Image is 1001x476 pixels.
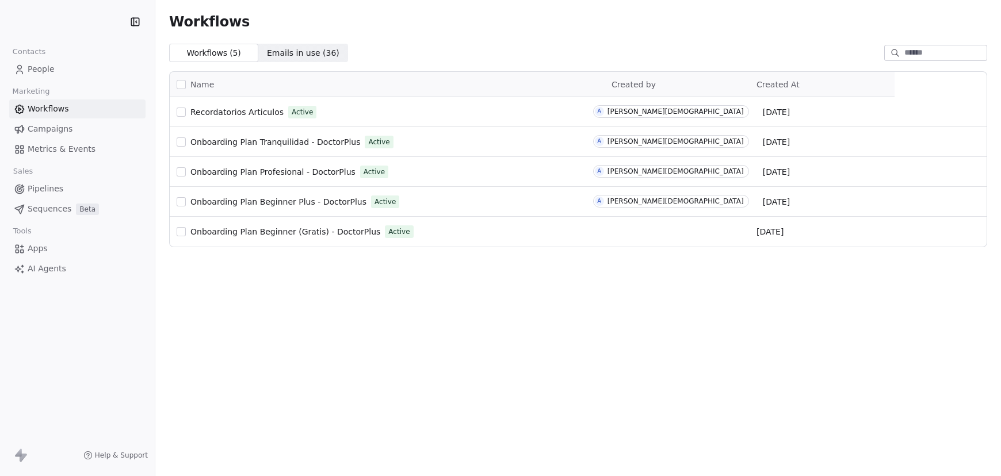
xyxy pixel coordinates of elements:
[9,199,146,218] a: SequencesBeta
[608,137,744,145] div: [PERSON_NAME][DEMOGRAPHIC_DATA]
[8,163,38,180] span: Sales
[597,167,601,176] div: A
[7,83,55,100] span: Marketing
[368,137,389,147] span: Active
[95,451,148,460] span: Help & Support
[763,106,790,118] span: [DATE]
[9,120,146,139] a: Campaigns
[190,137,360,147] span: Onboarding Plan Tranquilidad - DoctorPlus
[9,239,146,258] a: Apps
[28,243,48,255] span: Apps
[364,167,385,177] span: Active
[28,123,72,135] span: Campaigns
[28,143,95,155] span: Metrics & Events
[9,99,146,118] a: Workflows
[190,227,380,236] span: Onboarding Plan Beginner (Gratis) - DoctorPlus
[763,166,790,178] span: [DATE]
[375,197,396,207] span: Active
[8,222,36,240] span: Tools
[190,108,284,117] span: Recordatorios Articulos
[190,197,366,206] span: Onboarding Plan Beginner Plus - DoctorPlus
[9,60,146,79] a: People
[597,197,601,206] div: A
[763,136,790,148] span: [DATE]
[763,196,790,208] span: [DATE]
[9,259,146,278] a: AI Agents
[190,79,214,91] span: Name
[7,43,51,60] span: Contacts
[757,226,784,237] span: [DATE]
[597,137,601,146] div: A
[190,136,360,148] a: Onboarding Plan Tranquilidad - DoctorPlus
[9,140,146,159] a: Metrics & Events
[190,196,366,208] a: Onboarding Plan Beginner Plus - DoctorPlus
[190,167,356,176] span: Onboarding Plan Profesional - DoctorPlus
[190,226,380,237] a: Onboarding Plan Beginner (Gratis) - DoctorPlus
[608,167,744,175] div: [PERSON_NAME][DEMOGRAPHIC_DATA]
[28,63,55,75] span: People
[608,108,744,116] div: [PERSON_NAME][DEMOGRAPHIC_DATA]
[83,451,148,460] a: Help & Support
[190,166,356,178] a: Onboarding Plan Profesional - DoctorPlus
[28,183,63,195] span: Pipelines
[597,107,601,116] div: A
[28,263,66,275] span: AI Agents
[292,107,313,117] span: Active
[28,203,71,215] span: Sequences
[757,80,800,89] span: Created At
[169,14,250,30] span: Workflows
[388,227,410,237] span: Active
[28,103,69,115] span: Workflows
[267,47,339,59] span: Emails in use ( 36 )
[190,106,284,118] a: Recordatorios Articulos
[612,80,656,89] span: Created by
[608,197,744,205] div: [PERSON_NAME][DEMOGRAPHIC_DATA]
[9,179,146,198] a: Pipelines
[76,204,99,215] span: Beta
